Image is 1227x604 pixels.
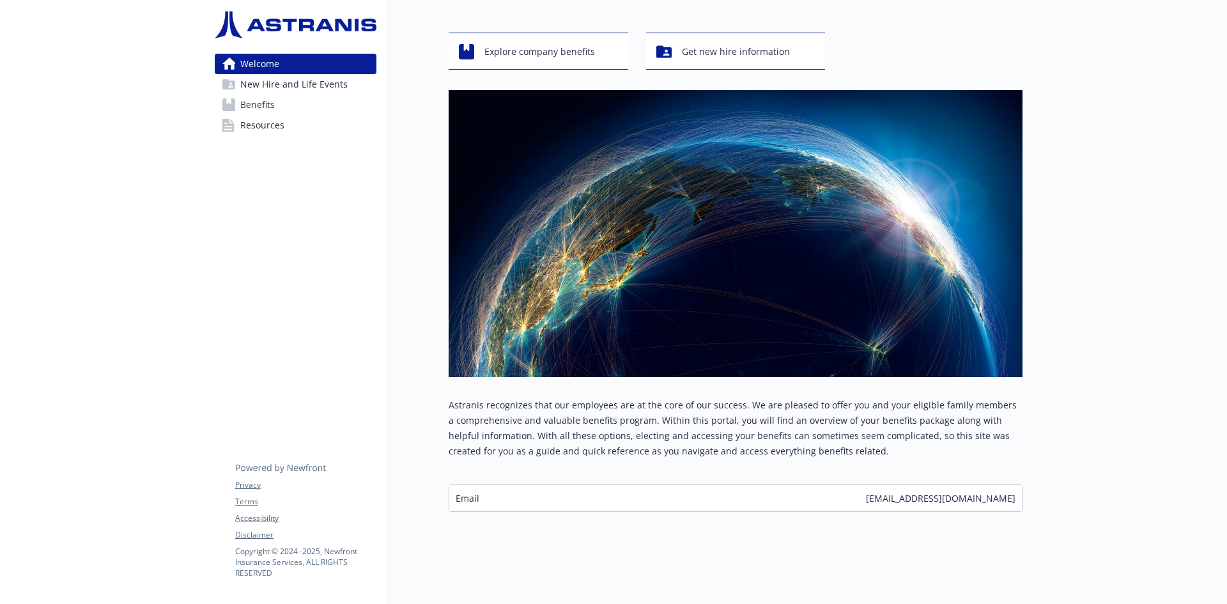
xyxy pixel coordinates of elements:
[240,115,284,136] span: Resources
[215,115,376,136] a: Resources
[484,40,595,64] span: Explore company benefits
[240,54,279,74] span: Welcome
[235,513,376,524] a: Accessibility
[449,398,1022,459] p: Astranis recognizes that our employees are at the core of our success. We are pleased to offer yo...
[240,74,348,95] span: New Hire and Life Events
[215,74,376,95] a: New Hire and Life Events
[235,496,376,507] a: Terms
[456,492,479,505] span: Email
[240,95,275,115] span: Benefits
[235,546,376,578] p: Copyright © 2024 - 2025 , Newfront Insurance Services, ALL RIGHTS RESERVED
[235,479,376,491] a: Privacy
[215,54,376,74] a: Welcome
[449,33,628,70] button: Explore company benefits
[646,33,826,70] button: Get new hire information
[866,492,1015,505] span: [EMAIL_ADDRESS][DOMAIN_NAME]
[682,40,790,64] span: Get new hire information
[235,529,376,541] a: Disclaimer
[215,95,376,115] a: Benefits
[449,90,1022,377] img: overview page banner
